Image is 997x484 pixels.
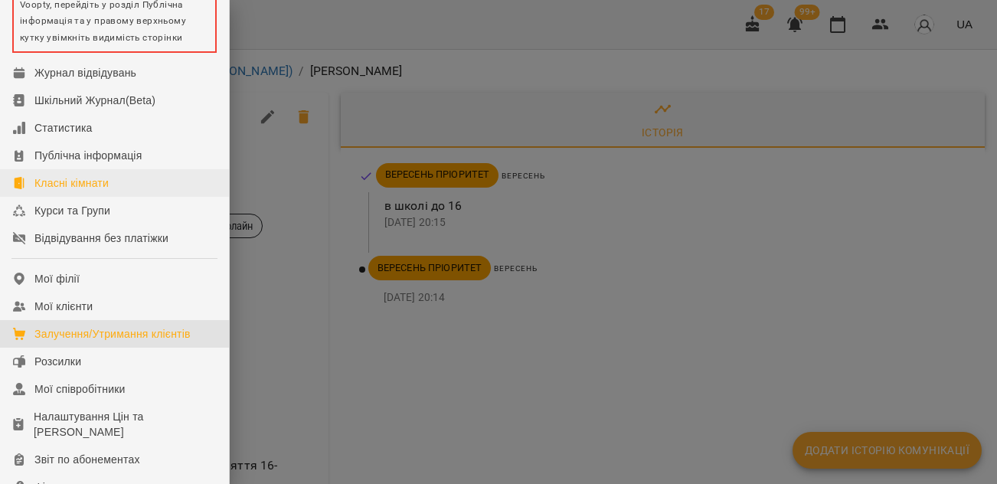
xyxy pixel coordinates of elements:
div: Мої філії [34,271,80,286]
div: Мої клієнти [34,299,93,314]
div: Шкільний Журнал(Beta) [34,93,155,108]
div: Публічна інформація [34,148,142,163]
div: Класні кімнати [34,175,109,191]
div: Залучення/Утримання клієнтів [34,326,191,342]
div: Відвідування без платіжки [34,231,168,246]
div: Курси та Групи [34,203,110,218]
div: Звіт по абонементах [34,452,140,467]
div: Журнал відвідувань [34,65,136,80]
div: Мої співробітники [34,381,126,397]
div: Розсилки [34,354,81,369]
div: Налаштування Цін та [PERSON_NAME] [34,409,217,440]
div: Статистика [34,120,93,136]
